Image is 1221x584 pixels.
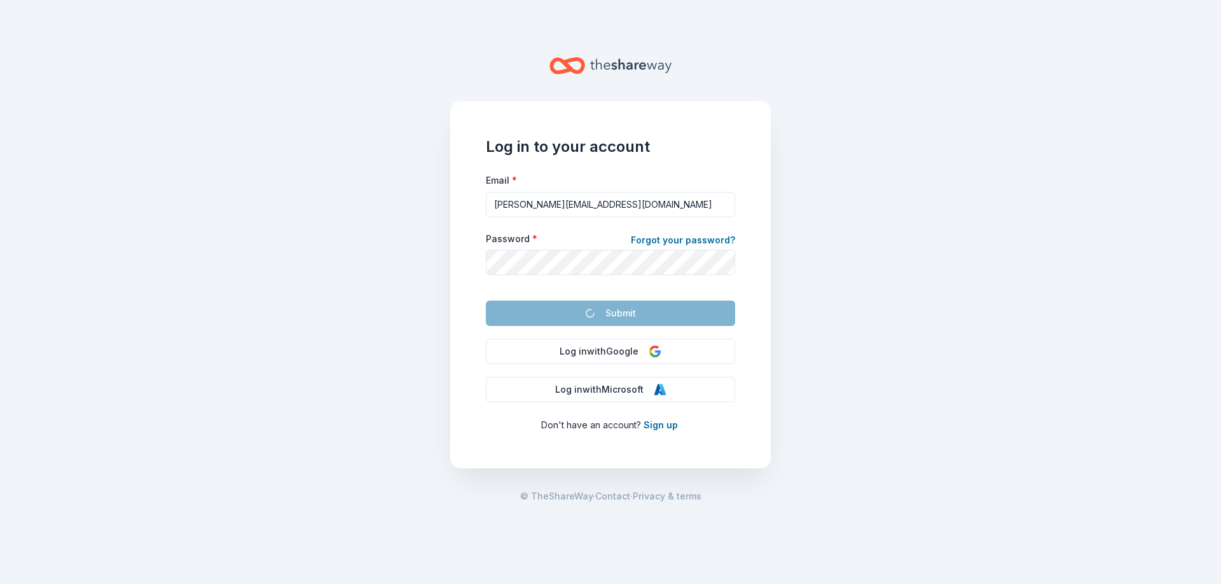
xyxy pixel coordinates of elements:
[549,51,672,81] a: Home
[486,137,735,157] h1: Log in to your account
[644,419,678,430] a: Sign up
[486,377,735,402] button: Log inwithMicrosoft
[631,233,735,250] a: Forgot your password?
[654,383,666,396] img: Microsoft Logo
[633,489,701,504] a: Privacy & terms
[486,233,537,245] label: Password
[595,489,630,504] a: Contact
[541,419,641,430] span: Don ' t have an account?
[486,174,517,187] label: Email
[649,345,661,358] img: Google Logo
[520,491,593,501] span: © TheShareWay
[520,489,701,504] span: · ·
[486,339,735,364] button: Log inwithGoogle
